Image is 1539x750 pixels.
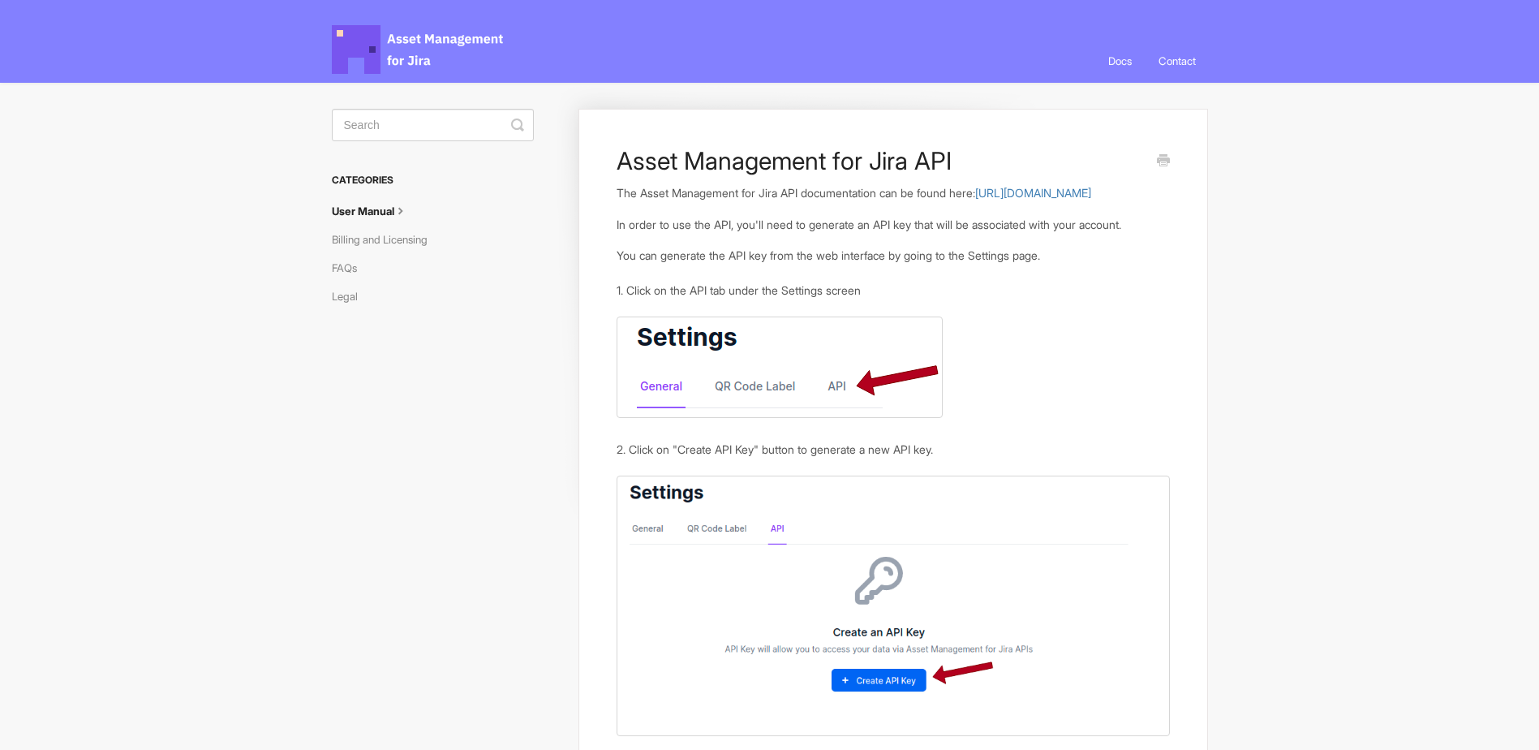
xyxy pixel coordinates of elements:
input: Search [332,109,534,141]
a: Billing and Licensing [332,226,440,252]
div: 2. Click on "Create API Key" button to generate a new API key. [617,441,1169,459]
h1: Asset Management for Jira API [617,146,1145,175]
a: Print this Article [1157,153,1170,170]
p: In order to use the API, you'll need to generate an API key that will be associated with your acc... [617,216,1169,234]
a: Contact [1146,39,1208,83]
img: file-dzh3I8tYSX.png [617,476,1169,737]
a: User Manual [332,198,421,224]
a: Docs [1096,39,1144,83]
img: file-a1mtJv9jwH.png [617,317,943,418]
div: 1. Click on the API tab under the Settings screen [617,282,1169,300]
a: [URL][DOMAIN_NAME] [975,186,1091,200]
a: FAQs [332,255,369,281]
h3: Categories [332,166,534,195]
span: Asset Management for Jira Docs [332,25,505,74]
p: The Asset Management for Jira API documentation can be found here: [617,184,1169,202]
a: Legal [332,283,370,309]
p: You can generate the API key from the web interface by going to the Settings page. [617,247,1169,265]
